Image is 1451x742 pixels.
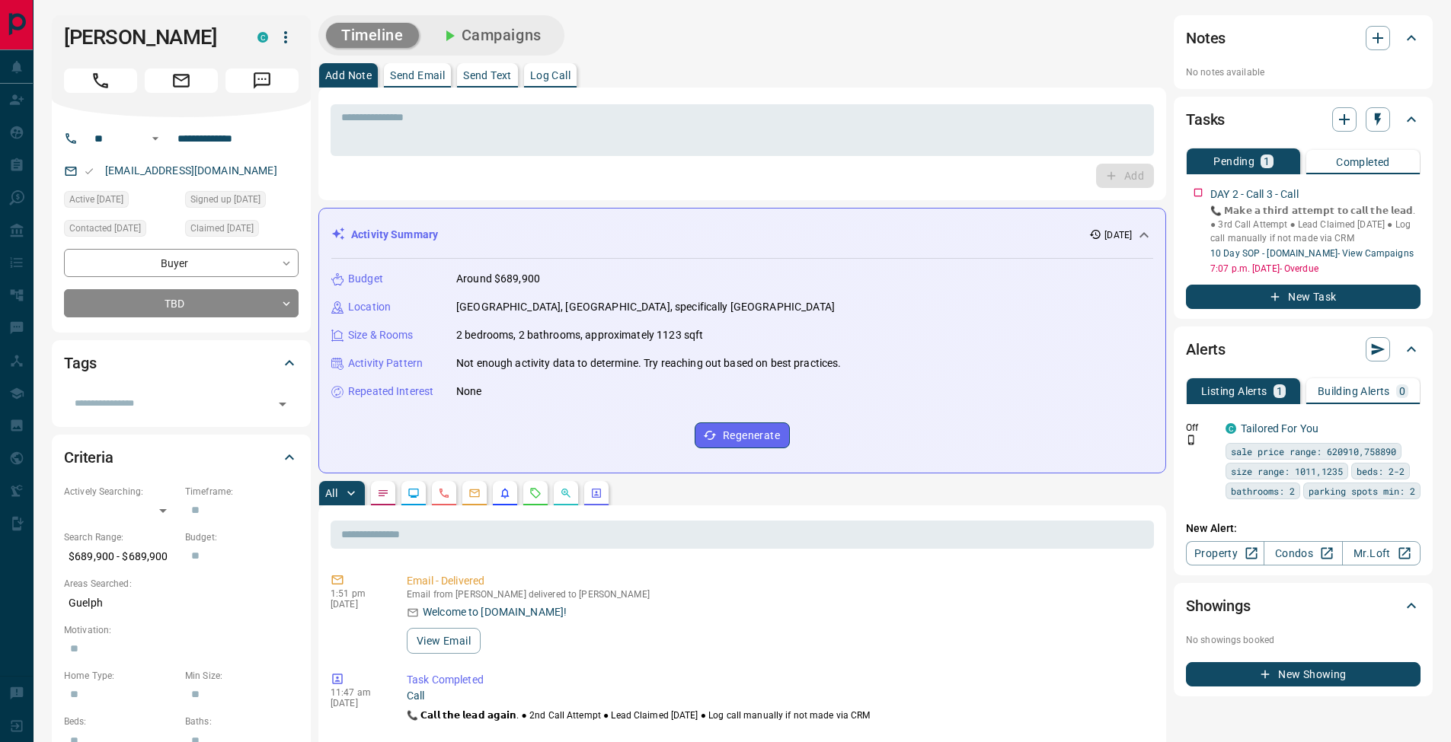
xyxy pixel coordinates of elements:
p: New Alert: [1186,521,1421,537]
a: Tailored For You [1241,422,1318,435]
svg: Agent Actions [590,487,602,499]
button: Open [146,129,165,148]
p: Timeframe: [185,485,299,498]
p: Send Text [463,70,512,81]
p: Welcome to [DOMAIN_NAME]! [423,604,567,620]
svg: Email Valid [84,166,94,177]
h2: Alerts [1186,337,1226,361]
div: Showings [1186,588,1421,624]
div: condos.ca [1226,423,1236,434]
p: None [456,384,482,400]
span: sale price range: 620910,758890 [1231,444,1396,459]
p: 📞 𝗠𝗮𝗸𝗲 𝗮 𝘁𝗵𝗶𝗿𝗱 𝗮𝘁𝘁𝗲𝗺𝗽𝘁 𝘁𝗼 𝗰𝗮𝗹𝗹 𝘁𝗵𝗲 𝗹𝗲𝗮𝗱. ● 3rd Call Attempt ● Lead Claimed [DATE] ● Log call manu... [1210,204,1421,245]
div: Tue Sep 09 2025 [64,191,177,212]
p: Guelph [64,591,299,616]
p: Size & Rooms [348,327,414,343]
p: Add Note [325,70,372,81]
div: Tue Sep 09 2025 [185,220,299,241]
svg: Calls [438,487,450,499]
h2: Criteria [64,445,113,470]
p: 1:51 pm [331,588,384,599]
button: Open [272,393,293,415]
p: No showings booked [1186,633,1421,647]
p: Location [348,299,391,315]
p: 0 [1399,386,1405,396]
p: Not enough activity data to determine. Try reaching out based on best practices. [456,355,842,371]
p: Building Alerts [1318,386,1390,396]
span: Email [145,68,218,93]
div: Activity Summary[DATE] [331,221,1153,249]
span: size range: 1011,1235 [1231,463,1343,479]
p: Search Range: [64,530,177,544]
p: Budget: [185,530,299,544]
p: [GEOGRAPHIC_DATA], [GEOGRAPHIC_DATA], specifically [GEOGRAPHIC_DATA] [456,299,835,315]
div: Tasks [1186,101,1421,138]
svg: Listing Alerts [499,487,511,499]
svg: Requests [529,487,542,499]
svg: Notes [377,487,389,499]
button: Regenerate [695,422,790,448]
p: Home Type: [64,669,177,683]
div: Criteria [64,439,299,476]
div: Alerts [1186,331,1421,368]
p: Around $689,900 [456,271,540,287]
a: [EMAIL_ADDRESS][DOMAIN_NAME] [105,164,277,177]
h1: [PERSON_NAME] [64,25,235,49]
p: Log Call [530,70,570,81]
svg: Emails [468,487,481,499]
div: Tue Sep 09 2025 [185,191,299,212]
p: Baths: [185,715,299,728]
a: 10 Day SOP - [DOMAIN_NAME]- View Campaigns [1210,248,1414,259]
p: Min Size: [185,669,299,683]
h2: Tags [64,351,96,375]
p: Send Email [390,70,445,81]
span: Signed up [DATE] [190,192,260,207]
p: 1 [1264,156,1270,167]
a: Property [1186,541,1264,565]
p: Completed [1336,157,1390,167]
p: Task Completed [407,672,1148,688]
p: Repeated Interest [348,384,433,400]
p: 1 [1277,386,1283,396]
p: Pending [1213,156,1254,167]
button: Timeline [326,23,419,48]
span: bathrooms: 2 [1231,483,1295,498]
p: [DATE] [331,599,384,610]
p: No notes available [1186,65,1421,79]
svg: Opportunities [560,487,572,499]
p: [DATE] [1104,228,1132,242]
p: All [325,488,337,498]
p: Email - Delivered [407,573,1148,589]
h2: Notes [1186,26,1226,50]
p: 2 bedrooms, 2 bathrooms, approximately 1123 sqft [456,327,703,343]
div: Wed Sep 10 2025 [64,220,177,241]
p: 7:07 p.m. [DATE] - Overdue [1210,262,1421,275]
span: beds: 2-2 [1357,463,1405,479]
div: TBD [64,289,299,317]
h2: Showings [1186,594,1251,618]
button: New Showing [1186,662,1421,686]
svg: Lead Browsing Activity [407,487,420,499]
span: Call [64,68,137,93]
p: Email from [PERSON_NAME] delivered to [PERSON_NAME] [407,589,1148,600]
span: Active [DATE] [69,192,123,207]
div: Buyer [64,249,299,277]
p: 11:47 am [331,687,384,698]
p: Actively Searching: [64,485,177,498]
p: Off [1186,421,1216,435]
button: View Email [407,628,481,654]
p: [DATE] [331,698,384,709]
span: parking spots min: 2 [1309,483,1415,498]
a: Condos [1264,541,1342,565]
svg: Push Notification Only [1186,435,1197,445]
p: DAY 2 - Call 3 - Call [1210,186,1299,202]
p: Activity Pattern [348,355,423,371]
p: 📞 𝗖𝗮𝗹𝗹 𝘁𝗵𝗲 𝗹𝗲𝗮𝗱 𝗮𝗴𝗮𝗶𝗻. ● 2nd Call Attempt ● Lead Claimed [DATE] ‎● Log call manually if not made ... [407,709,1148,722]
span: Message [225,68,299,93]
p: Call [407,688,1148,704]
div: Notes [1186,20,1421,56]
p: Motivation: [64,623,299,637]
h2: Tasks [1186,107,1225,132]
button: New Task [1186,285,1421,309]
div: Tags [64,345,299,381]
